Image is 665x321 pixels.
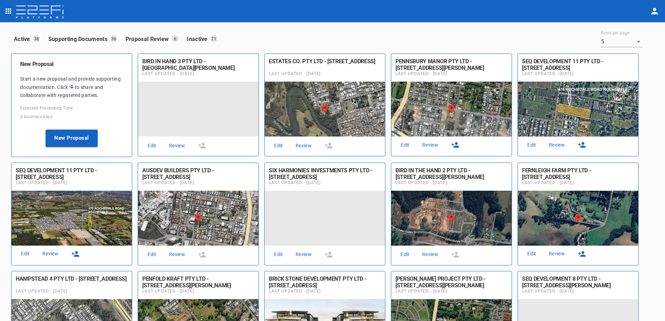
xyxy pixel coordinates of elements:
[126,35,172,43] p: Proposal Review
[391,191,512,246] img: Proposal Image
[46,130,98,147] button: New Proposal
[395,58,507,71] h6: PENNSBURY MANOR PTY LTD - 206 Graham Rd, Bridgeman Downs
[546,140,568,150] a: Review
[522,58,634,71] h6: SEQ DEVELOPMENT 11 PTY LTD - 470 Rochedale Rd, Rochedale
[269,167,381,180] h6: SIX HARMONIES INVESTMENTS PTY LTD - 3 Grout Street, MacGregor
[16,275,128,282] div: HAMPSTEAD 4 PTY LTD - [STREET_ADDRESS]
[522,275,634,289] div: SEQ DEVELOPMENT 8 PTY LTD - [STREET_ADDRESS][PERSON_NAME]
[138,191,258,246] img: Proposal Image
[269,58,381,65] div: ESTATES CO. PTY LTD - [STREET_ADDRESS]
[20,106,73,119] span: Expected Processing Time 5 business days
[14,249,37,258] a: Edit
[142,71,254,76] span: Last Updated - [DATE]
[395,180,507,185] span: Last Updated - [DATE]
[269,167,381,180] div: SIX HARMONIES INVESTMENTS PTY LTD - [STREET_ADDRESS]
[269,180,381,185] span: Last Updated - [DATE]
[267,141,290,150] a: Edit
[20,61,123,67] h6: New Proposal
[187,35,210,43] p: Inactive
[395,58,507,78] div: PENNSBURY MANOR PTY LTD - [STREET_ADDRESS][PERSON_NAME][PERSON_NAME][PERSON_NAME]
[141,141,163,150] a: Edit
[269,71,381,76] span: Last Updated - [DATE]
[269,289,381,294] span: Last Updated - [DATE]
[522,167,634,180] div: FERNLEIGH FARM PTY LTD - [STREET_ADDRESS]
[210,35,217,42] p: 71
[142,167,254,180] div: AUSDEV BUILDERS PTY LTD - [STREET_ADDRESS]
[16,180,128,185] span: Last Updated - [DATE]
[110,35,117,42] p: 36
[293,141,315,150] a: Review
[166,250,188,259] a: Review
[142,180,254,185] span: Last Updated - [DATE]
[521,249,543,258] a: Edit
[269,58,381,71] h6: ESTATES CO. PTY LTD - 112 Gross Ave, Hemmant
[267,250,290,259] a: Edit
[16,167,128,180] div: SEQ DEVELOPMENT 11 PTY LTD - [STREET_ADDRESS]
[394,250,416,259] a: Edit
[14,35,33,43] p: Active
[394,140,416,150] a: Edit
[391,82,512,137] img: Proposal Image
[293,250,315,259] a: Review
[16,275,128,289] h6: HAMPSTEAD 4 PTY LTD - 15 Aramis Pl, Nudgee
[142,289,254,294] span: Last Updated - [DATE]
[395,289,507,294] span: Last Updated - [DATE]
[141,250,163,259] a: Edit
[601,30,630,36] label: Rows per page:
[16,289,128,294] span: Last Updated - [DATE]
[522,180,634,185] span: Last Updated - [DATE]
[33,35,40,42] p: 38
[419,140,441,150] a: Review
[166,141,188,150] a: Review
[142,167,254,180] h6: AUSDEV BUILDERS PTY LTD - 23 Sammells Dr, Chermside
[522,71,634,76] span: Last Updated - [DATE]
[522,289,634,294] span: Last Updated - [DATE]
[142,58,254,71] div: BIRD IN HAND 3 PTY LTD - [GEOGRAPHIC_DATA][PERSON_NAME]
[20,75,123,99] p: Start a new proposal and provide supporting documentation. Click to share and collaborate with re...
[518,191,638,246] img: Proposal Image
[601,36,643,47] div: 5
[269,275,381,289] div: BRICK STONE DEVELOPMENT PTY LTD - [STREET_ADDRESS]
[522,275,634,289] h6: SEQ DEVELOPMENT 8 PTY LTD - 103 Elizabeth St, Toowong
[395,275,507,289] h6: BRIDGEMAN PROJECT PTY LTD - 11 Desertrose Cres, Bridgeman Downs
[171,35,178,42] p: 6
[16,167,128,180] h6: SEQ DEVELOPMENT 11 PTY LTD - 470 Rochedale Rd, Rochedale
[48,35,110,43] p: Supporting Documents
[11,191,132,246] img: Proposal Image
[265,82,385,137] img: Proposal Image
[269,275,381,289] h6: BRICK STONE DEVELOPMENT PTY LTD - 580 Nerang Broadbeach Rd, Carrara
[518,82,638,137] img: Proposal Image
[419,250,441,259] a: Review
[521,140,543,150] a: Edit
[395,275,507,295] div: [PERSON_NAME] PROJECT PTY LTD - [STREET_ADDRESS][PERSON_NAME][PERSON_NAME]
[142,58,254,71] h6: BIRD IN HAND 3 PTY LTD - Cnr Browne Rd & Highfields Rd, Highfields
[546,249,568,258] a: Review
[395,167,507,180] div: BIRD IN THE HAND 2 PTY LTD - [STREET_ADDRESS][PERSON_NAME]
[39,249,62,258] a: Review
[395,167,507,180] h6: BIRD IN THE HAND 2 PTY LTD - 344 John Oxley Dr, Thrumster
[142,275,254,289] div: PENFOLD KRAFT PTY LTD - [STREET_ADDRESS][PERSON_NAME]
[522,167,634,180] h6: FERNLEIGH FARM PTY LTD - 663 Fernleigh Rd, Brooklet
[522,58,634,71] div: SEQ DEVELOPMENT 11 PTY LTD - [STREET_ADDRESS]
[395,71,507,76] span: Last Updated - [DATE]
[142,275,254,289] h6: PENFOLD KRAFT PTY LTD - 85 Kraft Rd, Pallara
